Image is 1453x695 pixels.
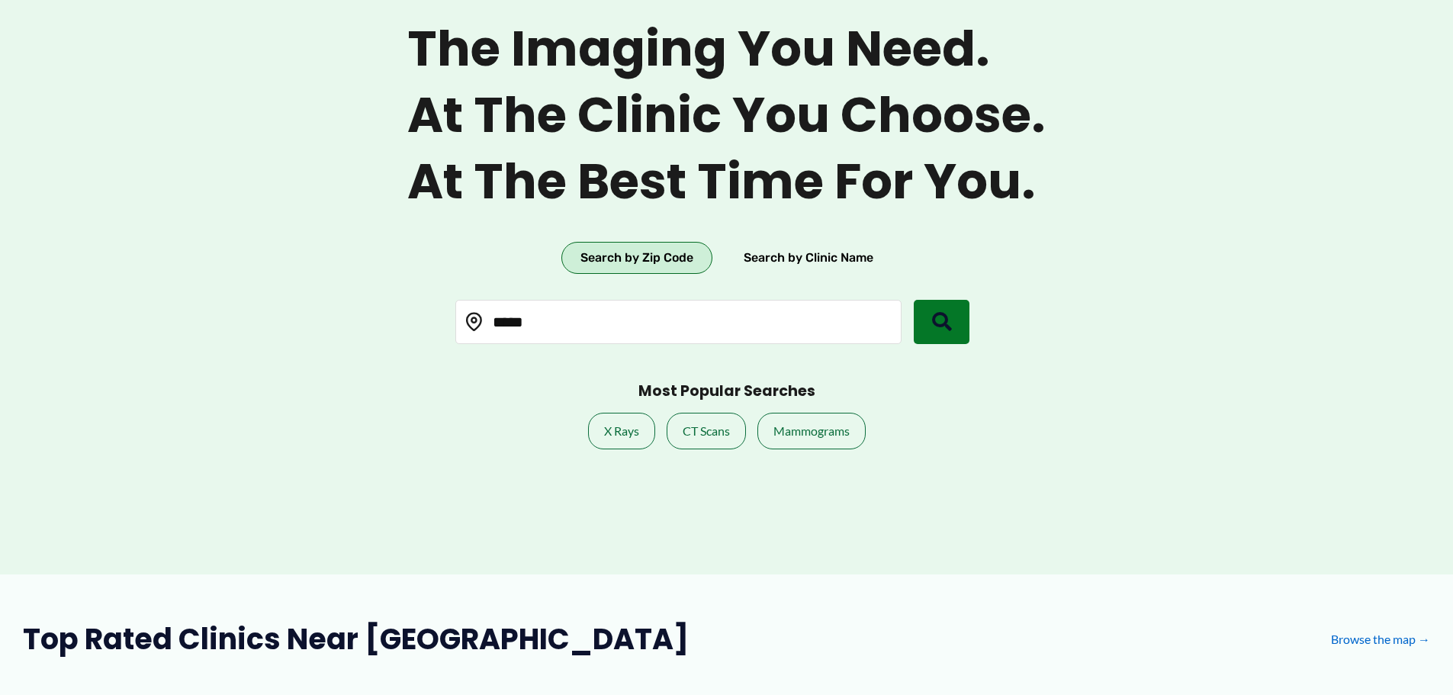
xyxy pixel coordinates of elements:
a: CT Scans [667,413,746,449]
h2: Top Rated Clinics Near [GEOGRAPHIC_DATA] [23,620,689,658]
a: X Rays [588,413,655,449]
h3: Most Popular Searches [638,382,815,401]
img: Location pin [465,312,484,332]
a: Browse the map → [1331,628,1430,651]
a: Mammograms [757,413,866,449]
span: At the clinic you choose. [407,86,1046,145]
button: Search by Zip Code [561,242,712,274]
button: Search by Clinic Name [725,242,892,274]
span: At the best time for you. [407,153,1046,211]
span: The imaging you need. [407,20,1046,79]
